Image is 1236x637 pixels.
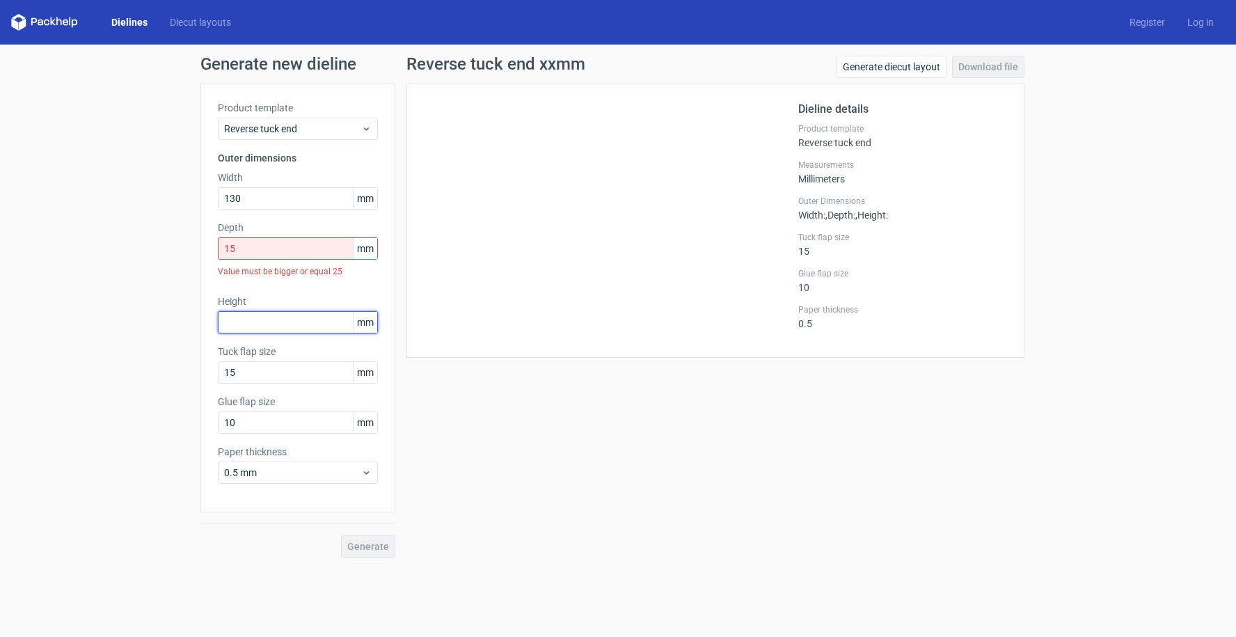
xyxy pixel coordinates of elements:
[218,294,378,308] label: Height
[353,362,377,383] span: mm
[159,15,242,29] a: Diecut layouts
[218,395,378,409] label: Glue flap size
[353,238,377,259] span: mm
[798,232,1007,257] div: 15
[200,56,1036,72] h1: Generate new dieline
[855,210,888,221] span: , Height :
[798,159,1007,171] label: Measurements
[798,304,1007,329] div: 0.5
[1176,15,1225,29] a: Log in
[218,345,378,359] label: Tuck flap size
[224,122,361,136] span: Reverse tuck end
[218,151,378,165] h3: Outer dimensions
[798,123,1007,148] div: Reverse tuck end
[218,101,378,115] label: Product template
[798,159,1007,184] div: Millimeters
[798,268,1007,293] div: 10
[218,221,378,235] label: Depth
[218,445,378,459] label: Paper thickness
[353,188,377,209] span: mm
[100,15,159,29] a: Dielines
[798,268,1007,279] label: Glue flap size
[798,232,1007,243] label: Tuck flap size
[224,466,361,480] span: 0.5 mm
[837,56,946,78] a: Generate diecut layout
[798,304,1007,315] label: Paper thickness
[825,210,855,221] span: , Depth :
[218,260,378,283] div: Value must be bigger or equal 25
[1118,15,1176,29] a: Register
[798,101,1007,118] h2: Dieline details
[218,171,378,184] label: Width
[798,123,1007,134] label: Product template
[406,56,585,72] h1: Reverse tuck end xxmm
[353,412,377,433] span: mm
[798,196,1007,207] label: Outer Dimensions
[798,210,825,221] span: Width :
[353,312,377,333] span: mm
